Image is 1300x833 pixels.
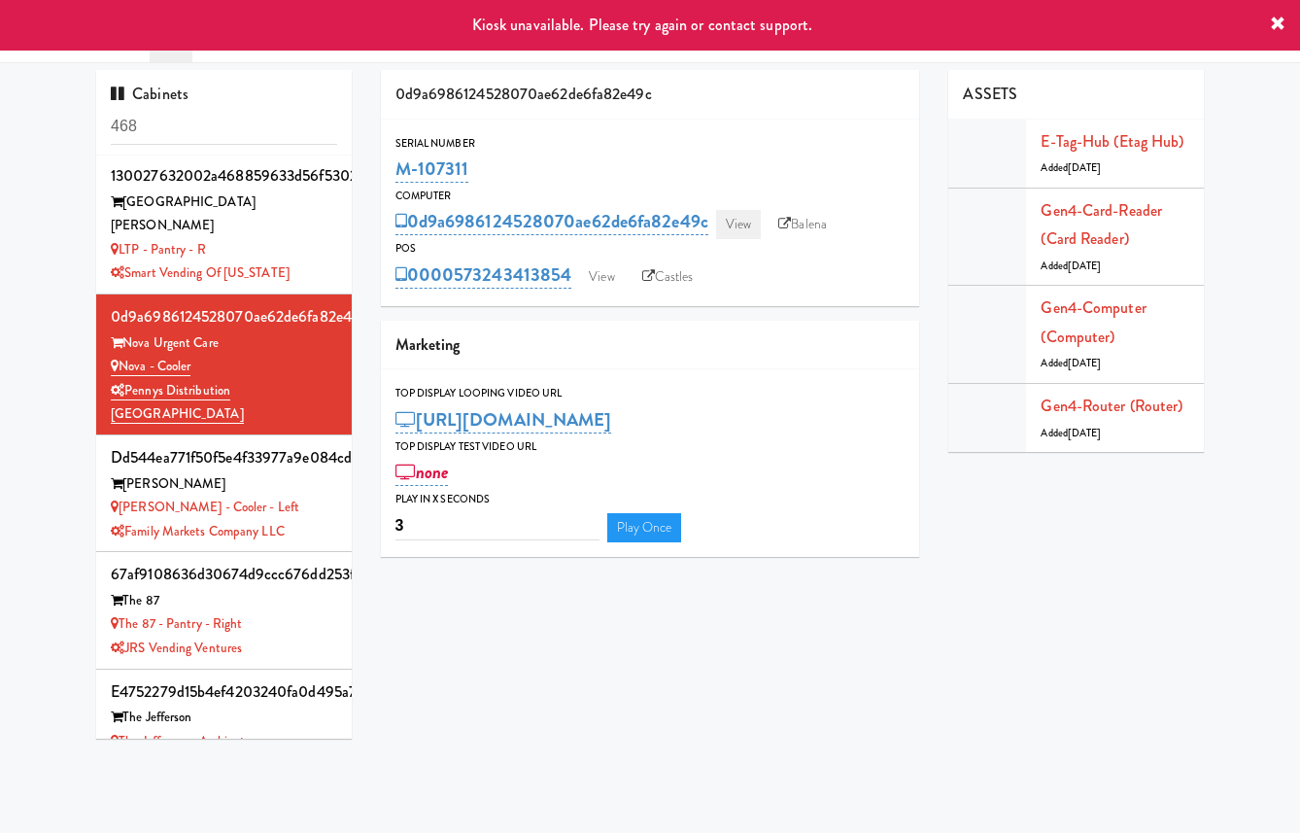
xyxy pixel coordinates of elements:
[96,435,352,552] li: dd544ea771f50f5e4f33977a9e084cd1[PERSON_NAME] [PERSON_NAME] - Cooler - LeftFamily Markets Company...
[1041,395,1182,417] a: Gen4-router (Router)
[111,639,242,657] a: JRS Vending Ventures
[96,552,352,669] li: 67af9108636d30674d9ccc676dd253f7The 87 The 87 - Pantry - RightJRS Vending Ventures
[395,490,906,509] div: Play in X seconds
[395,239,906,259] div: POS
[381,70,920,120] div: 0d9a6986124528070ae62de6fa82e49c
[395,156,469,183] a: M-107311
[111,443,337,472] div: dd544ea771f50f5e4f33977a9e084cd1
[111,109,337,145] input: Search cabinets
[1041,259,1101,273] span: Added
[111,302,337,331] div: 0d9a6986124528070ae62de6fa82e49c
[716,210,761,239] a: View
[579,262,624,292] a: View
[111,263,290,282] a: Smart Vending of [US_STATE]
[96,295,352,435] li: 0d9a6986124528070ae62de6fa82e49cNova Urgent Care Nova - CoolerPennys Distribution [GEOGRAPHIC_DATA]
[111,706,337,730] div: The Jefferson
[111,732,245,750] a: The Jefferson - Ambient
[1041,356,1101,370] span: Added
[96,154,352,295] li: 130027632002a468859633d56f5302c3[GEOGRAPHIC_DATA][PERSON_NAME] LTP - Pantry - RSmart Vending of [...
[395,134,906,154] div: Serial Number
[963,83,1017,105] span: ASSETS
[111,614,242,633] a: The 87 - Pantry - Right
[395,384,906,403] div: Top Display Looping Video Url
[111,560,337,589] div: 67af9108636d30674d9ccc676dd253f7
[472,14,813,36] span: Kiosk unavailable. Please try again or contact support.
[111,161,337,191] div: 130027632002a468859633d56f5302c3
[769,210,837,239] a: Balena
[1068,259,1102,273] span: [DATE]
[1068,426,1102,440] span: [DATE]
[395,187,906,206] div: Computer
[1068,160,1102,175] span: [DATE]
[111,83,188,105] span: Cabinets
[111,357,190,376] a: Nova - Cooler
[1041,199,1162,251] a: Gen4-card-reader (Card Reader)
[607,513,682,542] a: Play Once
[111,191,337,238] div: [GEOGRAPHIC_DATA][PERSON_NAME]
[395,459,449,486] a: none
[111,522,285,540] a: Family Markets Company LLC
[111,498,299,516] a: [PERSON_NAME] - Cooler - Left
[395,406,612,434] a: [URL][DOMAIN_NAME]
[395,261,572,289] a: 0000573243413854
[633,262,703,292] a: Castles
[1041,426,1101,440] span: Added
[395,208,708,235] a: 0d9a6986124528070ae62de6fa82e49c
[111,472,337,497] div: [PERSON_NAME]
[111,677,337,707] div: e4752279d15b4ef4203240fa0d495a75
[111,240,206,259] a: LTP - Pantry - R
[111,331,337,356] div: Nova Urgent Care
[395,437,906,457] div: Top Display Test Video Url
[1041,296,1146,348] a: Gen4-computer (Computer)
[111,589,337,613] div: The 87
[96,670,352,785] li: e4752279d15b4ef4203240fa0d495a75The Jefferson The Jefferson - AmbientChariot Vending
[1041,160,1101,175] span: Added
[1068,356,1102,370] span: [DATE]
[395,333,461,356] span: Marketing
[111,381,244,425] a: Pennys Distribution [GEOGRAPHIC_DATA]
[1041,130,1183,153] a: E-tag-hub (Etag Hub)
